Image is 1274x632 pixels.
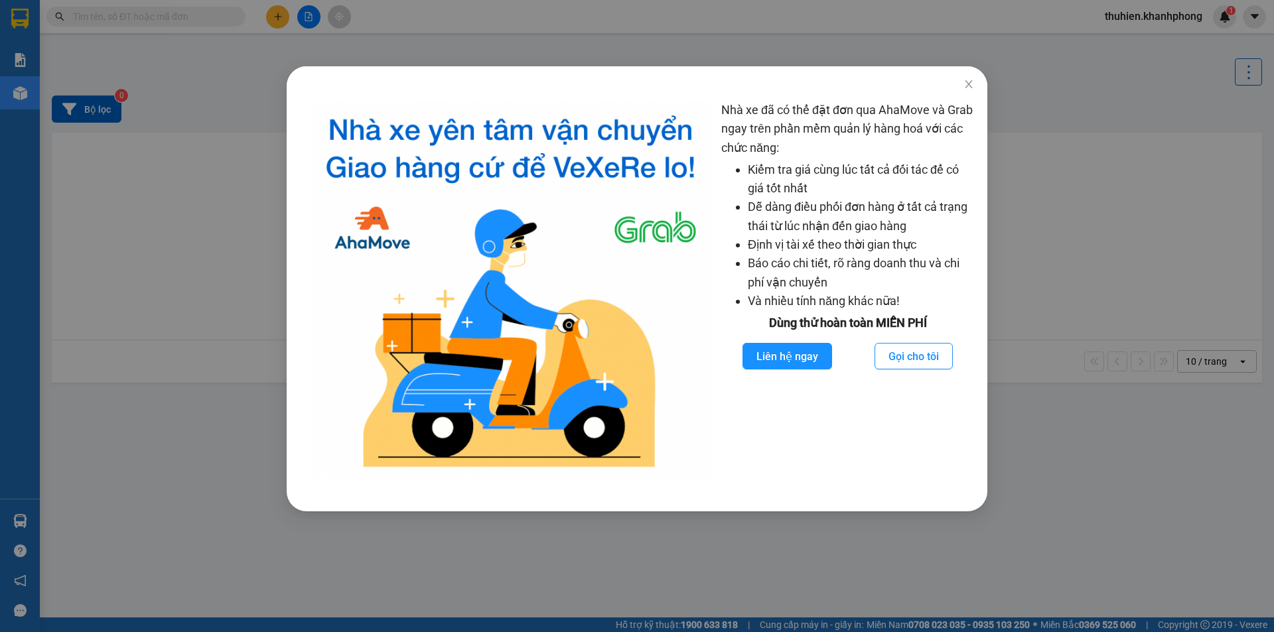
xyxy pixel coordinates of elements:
li: Và nhiều tính năng khác nữa! [748,292,974,310]
button: Liên hệ ngay [743,343,832,369]
span: Liên hệ ngay [756,348,818,365]
li: Báo cáo chi tiết, rõ ràng doanh thu và chi phí vận chuyển [748,254,974,292]
span: close [963,79,974,90]
li: Định vị tài xế theo thời gian thực [748,235,974,254]
img: logo [311,101,711,478]
button: Close [950,66,987,103]
button: Gọi cho tôi [875,343,953,369]
div: Nhà xe đã có thể đặt đơn qua AhaMove và Grab ngay trên phần mềm quản lý hàng hoá với các chức năng: [721,101,974,478]
li: Kiểm tra giá cùng lúc tất cả đối tác để có giá tốt nhất [748,160,974,198]
div: Dùng thử hoàn toàn MIỄN PHÍ [721,314,974,332]
li: Dễ dàng điều phối đơn hàng ở tất cả trạng thái từ lúc nhận đến giao hàng [748,198,974,235]
span: Gọi cho tôi [888,348,939,365]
